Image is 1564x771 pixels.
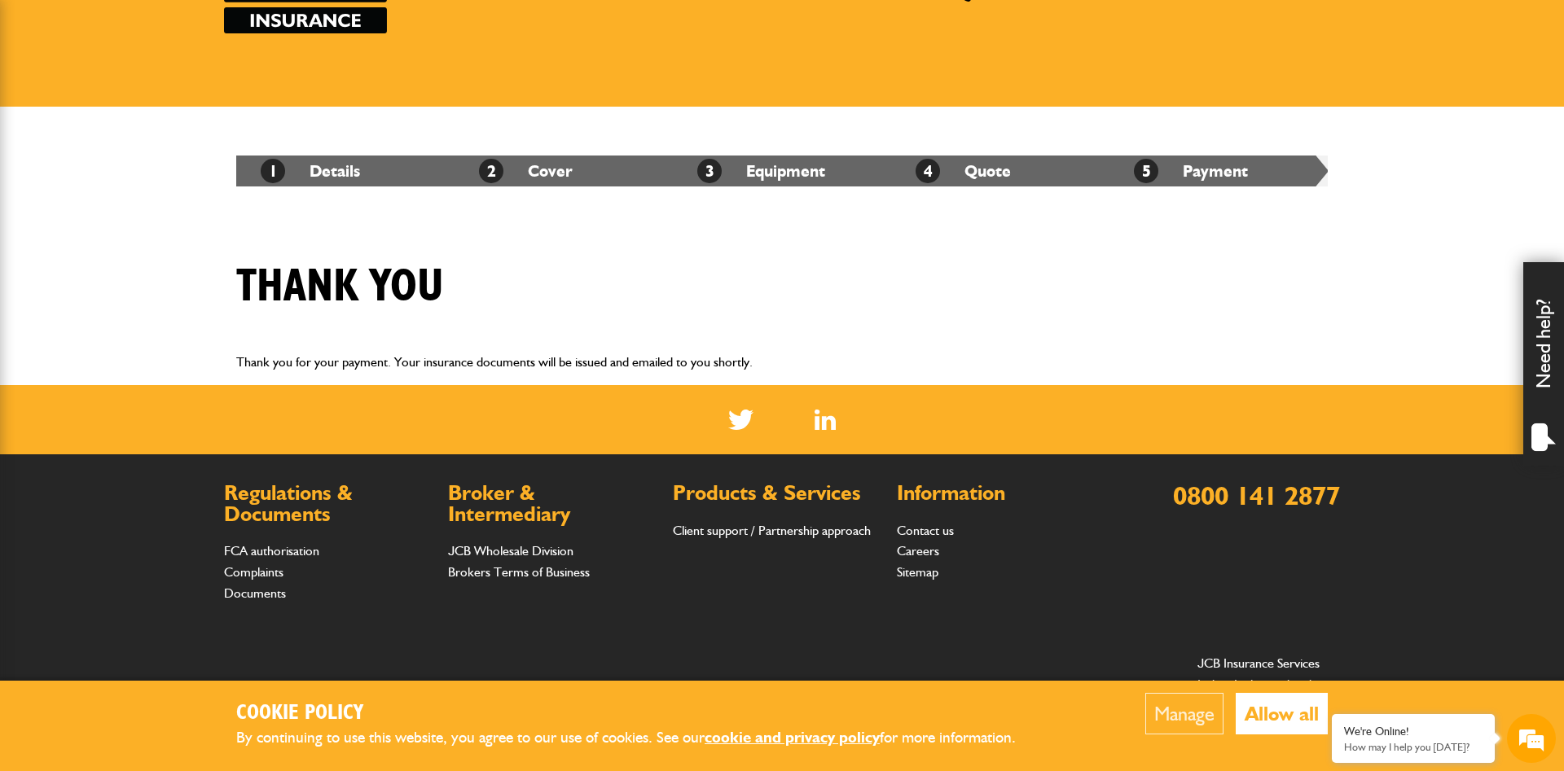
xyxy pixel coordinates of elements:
[224,564,283,580] a: Complaints
[236,352,1328,373] p: Thank you for your payment. Your insurance documents will be issued and emailed to you shortly.
[1344,741,1483,753] p: How may I help you today?
[697,159,722,183] span: 3
[705,728,880,747] a: cookie and privacy policy
[21,247,297,283] input: Enter your phone number
[28,90,68,113] img: d_20077148190_company_1631870298795_20077148190
[267,8,306,47] div: Minimize live chat window
[236,725,1043,751] p: By continuing to use this website, you agree to our use of cookies. See our for more information.
[916,161,1011,181] a: 4Quote
[21,295,297,488] textarea: Type your message and hit 'Enter'
[448,483,656,524] h2: Broker & Intermediary
[1173,480,1340,511] a: 0800 141 2877
[224,585,286,601] a: Documents
[236,260,444,314] h1: Thank you
[897,483,1105,504] h2: Information
[673,483,881,504] h2: Products & Services
[261,161,360,181] a: 1Details
[448,564,590,580] a: Brokers Terms of Business
[224,543,319,559] a: FCA authorisation
[224,483,432,524] h2: Regulations & Documents
[222,502,296,523] em: Start Chat
[897,543,939,559] a: Careers
[1344,725,1483,738] div: We're Online!
[448,543,573,559] a: JCB Wholesale Division
[673,523,871,538] a: Client support / Partnership approach
[728,410,753,430] img: Twitter
[1109,156,1328,186] li: Payment
[815,410,837,430] a: LinkedIn
[1236,693,1328,734] button: Allow all
[85,91,274,112] div: Chat with us now
[916,159,940,183] span: 4
[897,523,954,538] a: Contact us
[1523,262,1564,466] div: Need help?
[261,159,285,183] span: 1
[236,701,1043,726] h2: Cookie Policy
[21,199,297,234] input: Enter your email address
[1145,693,1224,734] button: Manage
[21,151,297,186] input: Enter your last name
[897,564,938,580] a: Sitemap
[479,159,503,183] span: 2
[697,161,825,181] a: 3Equipment
[815,410,837,430] img: Linked In
[479,161,573,181] a: 2Cover
[1134,159,1158,183] span: 5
